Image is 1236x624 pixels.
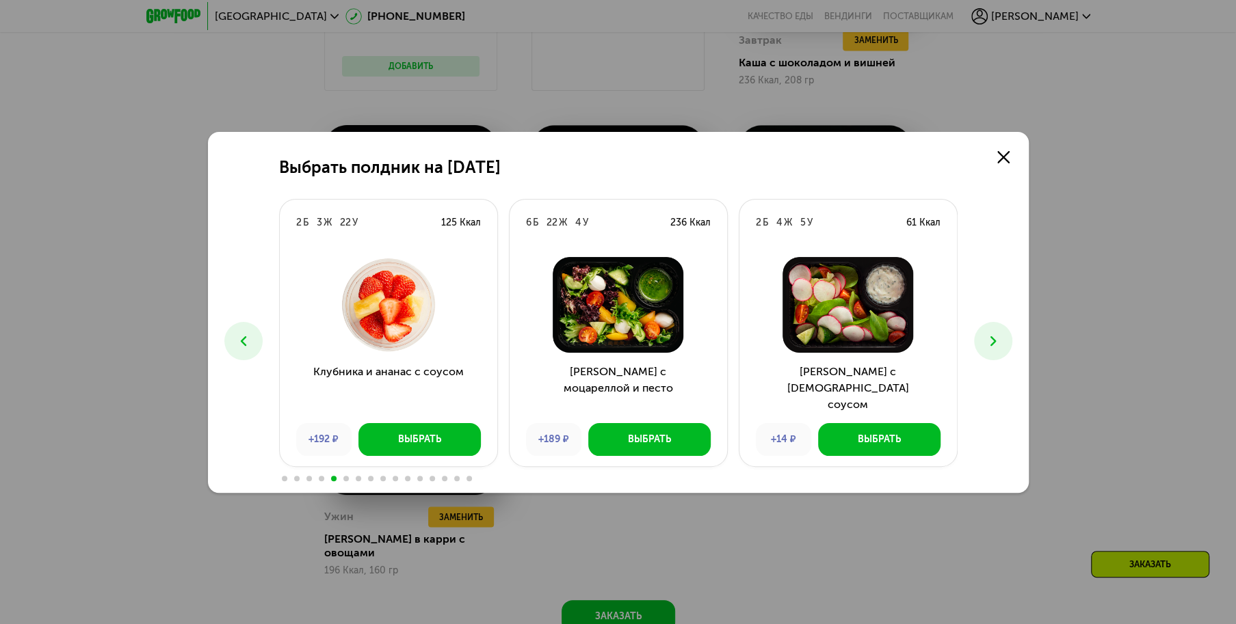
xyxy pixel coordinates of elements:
[739,364,957,413] h3: [PERSON_NAME] с [DEMOGRAPHIC_DATA] соусом
[756,216,761,230] div: 2
[296,216,302,230] div: 2
[818,423,941,456] button: Выбрать
[776,216,783,230] div: 4
[858,433,901,446] div: Выбрать
[533,216,538,230] div: Б
[280,364,497,413] h3: Клубника и ананас с соусом
[279,158,501,177] h2: Выбрать полдник на [DATE]
[588,423,711,456] button: Выбрать
[398,433,441,446] div: Выбрать
[547,216,557,230] div: 22
[526,216,531,230] div: 6
[340,216,351,230] div: 22
[575,216,581,230] div: 4
[352,216,358,230] div: У
[628,433,671,446] div: Выбрать
[807,216,813,230] div: У
[291,257,486,353] img: Клубника и ананас с соусом
[441,216,481,230] div: 125 Ккал
[324,216,332,230] div: Ж
[521,257,716,353] img: Салат с моцареллой и песто
[583,216,588,230] div: У
[303,216,308,230] div: Б
[510,364,727,413] h3: [PERSON_NAME] с моцареллой и песто
[559,216,567,230] div: Ж
[526,423,581,456] div: +189 ₽
[756,423,811,456] div: +14 ₽
[784,216,792,230] div: Ж
[296,423,352,456] div: +192 ₽
[358,423,481,456] button: Выбрать
[906,216,941,230] div: 61 Ккал
[750,257,946,353] img: Салат с греческим соусом
[317,216,322,230] div: 3
[800,216,806,230] div: 5
[670,216,711,230] div: 236 Ккал
[763,216,768,230] div: Б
